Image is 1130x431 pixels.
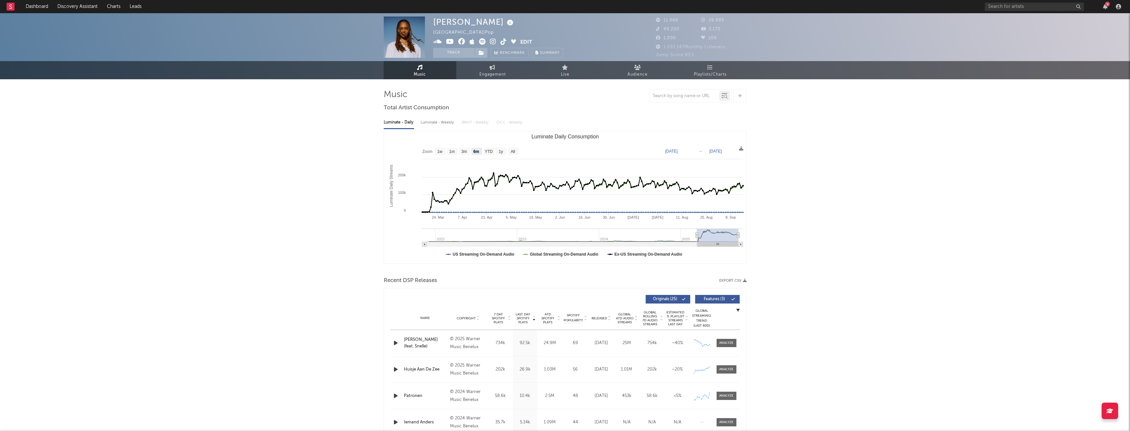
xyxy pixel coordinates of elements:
[656,36,676,40] span: 1.000
[698,149,702,154] text: →
[514,393,536,399] div: 10.4k
[499,149,503,154] text: 1y
[616,340,638,346] div: 25M
[398,173,406,177] text: 200k
[561,71,569,79] span: Live
[564,366,587,373] div: 56
[479,71,506,79] span: Engagement
[529,215,542,219] text: 19. May
[1105,2,1110,7] div: 9
[616,312,634,324] span: Global ATD Audio Streams
[666,340,689,346] div: ~ 40 %
[491,48,529,58] a: Benchmark
[650,297,680,301] span: Originals ( 25 )
[384,104,449,112] span: Total Artist Consumption
[666,419,689,426] div: N/A
[699,297,730,301] span: Features ( 3 )
[641,393,663,399] div: 58.6k
[422,149,433,154] text: Zoom
[695,295,740,304] button: Features(3)
[437,149,442,154] text: 1w
[641,310,659,326] span: Global Rolling 7D Audio Streams
[694,71,726,79] span: Playlists/Charts
[1103,4,1108,9] button: 9
[540,51,560,55] span: Summary
[719,279,747,283] button: Export CSV
[555,215,565,219] text: 2. Jun
[656,27,679,31] span: 49.200
[564,393,587,399] div: 48
[726,215,736,219] text: 8. Sep
[532,48,563,58] button: Summary
[985,3,1084,11] input: Search for artists
[414,71,426,79] span: Music
[384,117,414,128] div: Luminate - Daily
[458,215,467,219] text: 7. Apr
[701,36,717,40] span: 209
[433,17,515,27] div: [PERSON_NAME]
[490,312,507,324] span: 7 Day Spotify Plays
[700,215,712,219] text: 25. Aug
[457,316,476,320] span: Copyright
[590,393,612,399] div: [DATE]
[666,310,685,326] span: Estimated % Playlist Streams Last Day
[530,252,598,257] text: Global Streaming On-Demand Audio
[450,362,486,377] div: © 2025 Warner Music Benelux
[652,215,663,219] text: [DATE]
[453,252,514,257] text: US Streaming On-Demand Audio
[404,366,447,373] a: Huisje Aan De Zee
[432,215,444,219] text: 24. Mar
[481,215,493,219] text: 21. Apr
[590,340,612,346] div: [DATE]
[384,131,746,263] svg: Luminate Daily Consumption
[490,340,511,346] div: 734k
[450,335,486,351] div: © 2025 Warner Music Benelux
[514,366,536,373] div: 26.9k
[709,149,722,154] text: [DATE]
[510,149,515,154] text: All
[514,340,536,346] div: 92.5k
[450,414,486,430] div: © 2024 Warner Music Benelux
[665,149,678,154] text: [DATE]
[433,29,501,37] div: [GEOGRAPHIC_DATA] | Pop
[384,61,456,79] a: Music
[614,252,682,257] text: Ex-US Streaming On-Demand Audio
[514,312,532,324] span: Last Day Spotify Plays
[398,191,406,195] text: 100k
[601,61,674,79] a: Audience
[656,18,678,22] span: 11.988
[485,149,493,154] text: YTD
[564,313,583,323] span: Spotify Popularity
[641,419,663,426] div: N/A
[520,38,532,47] button: Edit
[404,337,447,349] a: [PERSON_NAME] (feat. Snelle)
[505,215,517,219] text: 5. May
[616,366,638,373] div: 1.01M
[404,419,447,426] a: Iemand Anders
[590,419,612,426] div: [DATE]
[539,393,561,399] div: 2.5M
[404,393,447,399] div: Patronen
[529,61,601,79] a: Live
[650,93,719,99] input: Search by song name or URL
[628,71,648,79] span: Audience
[603,215,615,219] text: 30. Jun
[590,366,612,373] div: [DATE]
[641,340,663,346] div: 754k
[701,27,721,31] span: 3.170
[701,18,724,22] span: 26.885
[389,165,394,207] text: Luminate Daily Streams
[616,419,638,426] div: N/A
[692,308,712,328] div: Global Streaming Trend (Last 60D)
[616,393,638,399] div: 453k
[490,366,511,373] div: 202k
[539,419,561,426] div: 1.09M
[666,393,689,399] div: <5%
[539,340,561,346] div: 24.9M
[641,366,663,373] div: 202k
[564,340,587,346] div: 69
[531,134,599,139] text: Luminate Daily Consumption
[456,61,529,79] a: Engagement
